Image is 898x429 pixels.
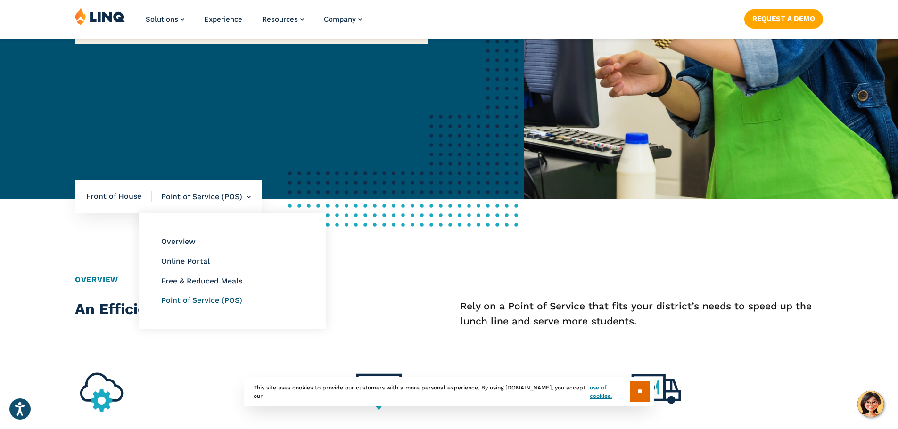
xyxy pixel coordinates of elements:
[75,299,374,320] h2: An Efficient Point of Service
[204,15,242,24] a: Experience
[744,9,823,28] a: Request a Demo
[146,15,184,24] a: Solutions
[262,15,298,24] span: Resources
[590,383,630,400] a: use of cookies.
[324,15,356,24] span: Company
[744,8,823,28] nav: Button Navigation
[86,191,152,202] span: Front of House
[146,8,362,39] nav: Primary Navigation
[324,15,362,24] a: Company
[75,8,125,25] img: LINQ | K‑12 Software
[161,257,210,266] a: Online Portal
[146,15,178,24] span: Solutions
[244,377,654,406] div: This site uses cookies to provide our customers with a more personal experience. By using [DOMAIN...
[152,180,251,213] li: Point of Service (POS)
[161,276,242,285] a: Free & Reduced Meals
[161,237,196,246] a: Overview
[460,299,823,329] p: Rely on a Point of Service that fits your district’s needs to speed up the lunch line and serve m...
[75,274,823,285] h2: Overview
[161,296,242,305] a: Point of Service (POS)
[262,15,304,24] a: Resources
[857,391,884,417] button: Hello, have a question? Let’s chat.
